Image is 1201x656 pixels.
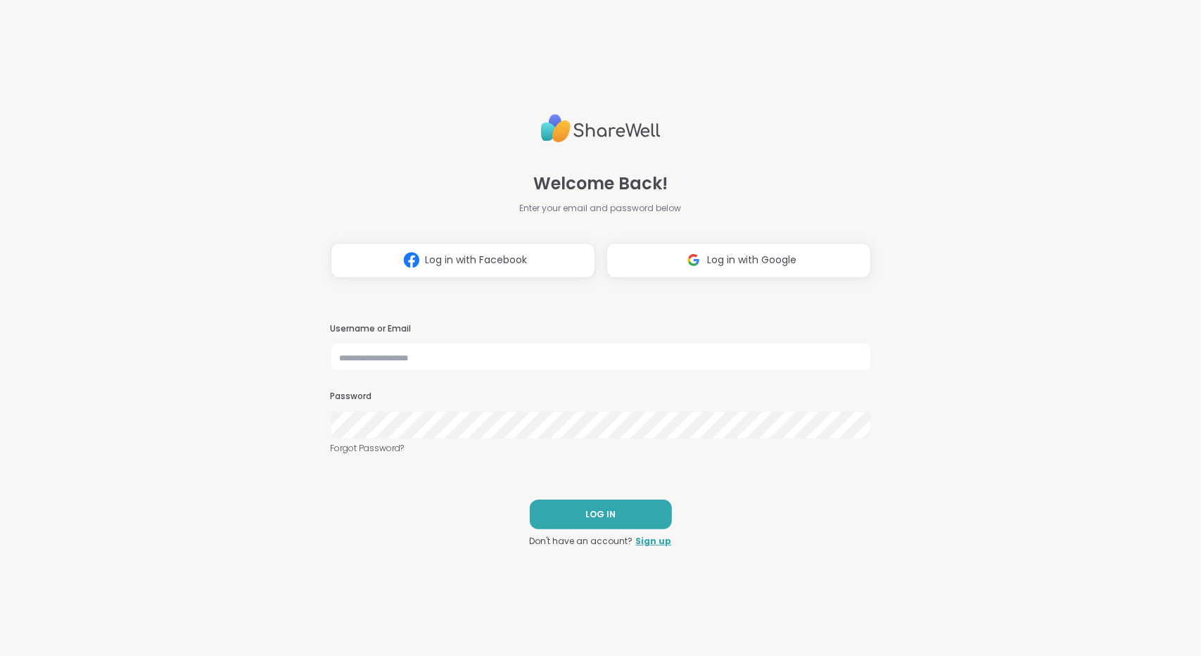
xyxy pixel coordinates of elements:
a: Sign up [636,535,672,548]
span: Log in with Facebook [425,253,527,267]
button: LOG IN [530,500,672,529]
span: Don't have an account? [530,535,633,548]
h3: Username or Email [331,323,871,335]
button: Log in with Facebook [331,243,595,278]
img: ShareWell Logomark [680,247,707,273]
span: Log in with Google [707,253,796,267]
img: ShareWell Logo [541,108,661,149]
img: ShareWell Logomark [398,247,425,273]
h3: Password [331,391,871,403]
span: Enter your email and password below [520,202,682,215]
button: Log in with Google [606,243,871,278]
span: Welcome Back! [533,171,668,196]
a: Forgot Password? [331,442,871,455]
span: LOG IN [585,508,616,521]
